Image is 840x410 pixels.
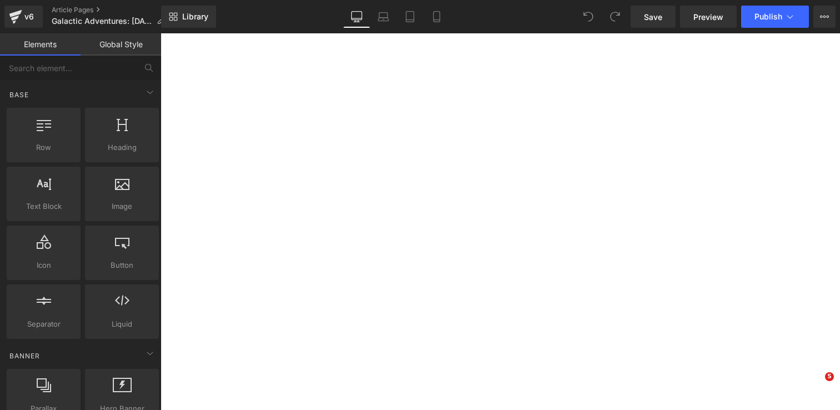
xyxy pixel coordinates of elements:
[161,6,216,28] a: New Library
[802,372,829,399] iframe: Intercom live chat
[10,201,77,212] span: Text Block
[8,89,30,100] span: Base
[10,142,77,153] span: Row
[423,6,450,28] a: Mobile
[22,9,36,24] div: v6
[10,259,77,271] span: Icon
[88,318,156,330] span: Liquid
[825,372,834,381] span: 5
[88,259,156,271] span: Button
[88,142,156,153] span: Heading
[88,201,156,212] span: Image
[370,6,397,28] a: Laptop
[10,318,77,330] span: Separator
[813,6,836,28] button: More
[577,6,599,28] button: Undo
[81,33,161,56] a: Global Style
[741,6,809,28] button: Publish
[644,11,662,23] span: Save
[182,12,208,22] span: Library
[52,17,152,26] span: Galactic Adventures: [DATE]
[604,6,626,28] button: Redo
[4,6,43,28] a: v6
[8,351,41,361] span: Banner
[397,6,423,28] a: Tablet
[680,6,737,28] a: Preview
[52,6,173,14] a: Article Pages
[693,11,723,23] span: Preview
[754,12,782,21] span: Publish
[343,6,370,28] a: Desktop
